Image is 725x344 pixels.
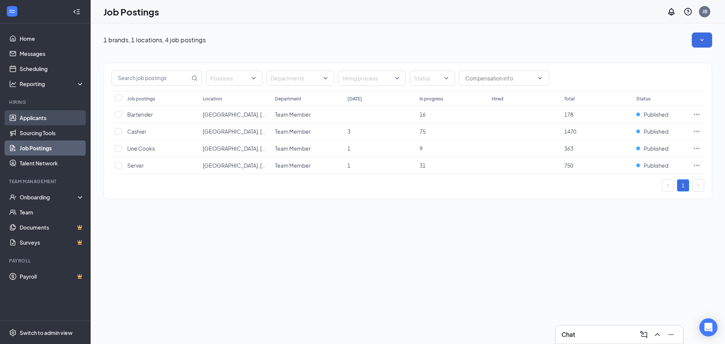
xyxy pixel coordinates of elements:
a: Job Postings [20,140,84,156]
div: Switch to admin view [20,329,72,336]
svg: SmallChevronDown [698,36,706,44]
h1: Job Postings [103,5,159,18]
span: right [696,183,700,188]
span: 31 [420,162,426,169]
svg: Ellipses [693,111,700,118]
svg: Settings [9,329,17,336]
svg: Minimize [666,330,676,339]
svg: Ellipses [693,128,700,135]
a: Applicants [20,110,84,125]
a: Talent Network [20,156,84,171]
span: [GEOGRAPHIC_DATA], [GEOGRAPHIC_DATA] [203,128,315,135]
p: 1 brands, 1 locations, 4 job postings [103,36,206,44]
a: 1 [677,180,689,191]
td: Farmville, VA [199,123,271,140]
span: Cashier [127,128,147,135]
span: left [666,183,670,188]
a: Sourcing Tools [20,125,84,140]
span: Team Member [275,145,311,152]
span: 178 [564,111,573,118]
svg: ComposeMessage [639,330,648,339]
a: DocumentsCrown [20,220,84,235]
span: 1 [347,162,350,169]
svg: UserCheck [9,193,17,201]
th: [DATE] [344,91,416,106]
div: Payroll [9,258,83,264]
span: Team Member [275,162,311,169]
li: Previous Page [662,179,674,191]
div: Job postings [127,96,155,102]
input: Compensation info [465,74,534,82]
svg: Ellipses [693,145,700,152]
svg: Notifications [667,7,676,16]
button: ComposeMessage [638,329,650,341]
button: left [662,179,674,191]
div: Department [275,96,301,102]
span: Line Cooks [127,145,155,152]
span: [GEOGRAPHIC_DATA], [GEOGRAPHIC_DATA] [203,111,315,118]
a: Messages [20,46,84,61]
td: Team Member [271,157,343,174]
a: PayrollCrown [20,269,84,284]
span: 1 [347,145,350,152]
li: Next Page [692,179,704,191]
div: JB [702,8,707,15]
a: Scheduling [20,61,84,76]
td: Team Member [271,140,343,157]
span: Published [644,128,668,135]
input: Search job postings [112,71,190,85]
span: 1470 [564,128,576,135]
span: 750 [564,162,573,169]
svg: ChevronUp [653,330,662,339]
span: Server [127,162,144,169]
div: Open Intercom Messenger [699,318,717,336]
span: 16 [420,111,426,118]
span: Published [644,162,668,169]
li: 1 [677,179,689,191]
span: [GEOGRAPHIC_DATA], [GEOGRAPHIC_DATA] [203,162,315,169]
svg: WorkstreamLogo [8,8,16,15]
svg: QuestionInfo [683,7,693,16]
span: 9 [420,145,423,152]
h3: Chat [561,330,575,339]
td: Team Member [271,106,343,123]
th: Status [632,91,689,106]
svg: Ellipses [693,162,700,169]
span: [GEOGRAPHIC_DATA], [GEOGRAPHIC_DATA] [203,145,315,152]
td: Farmville, VA [199,157,271,174]
div: Team Management [9,178,83,185]
div: Hiring [9,99,83,105]
span: Team Member [275,128,311,135]
td: Team Member [271,123,343,140]
span: Bartender [127,111,153,118]
a: Home [20,31,84,46]
button: ChevronUp [651,329,663,341]
a: SurveysCrown [20,235,84,250]
div: Location [203,96,222,102]
svg: MagnifyingGlass [191,75,197,81]
td: Farmville, VA [199,106,271,123]
div: Reporting [20,80,85,88]
div: Onboarding [20,193,78,201]
span: 75 [420,128,426,135]
th: Total [560,91,632,106]
button: Minimize [665,329,677,341]
th: In progress [416,91,488,106]
span: 363 [564,145,573,152]
svg: Collapse [73,8,80,15]
td: Farmville, VA [199,140,271,157]
span: 3 [347,128,350,135]
svg: Analysis [9,80,17,88]
button: right [692,179,704,191]
a: Team [20,205,84,220]
svg: ChevronDown [537,75,543,81]
button: SmallChevronDown [692,32,712,48]
th: Hired [488,91,560,106]
span: Team Member [275,111,311,118]
span: Published [644,145,668,152]
span: Published [644,111,668,118]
